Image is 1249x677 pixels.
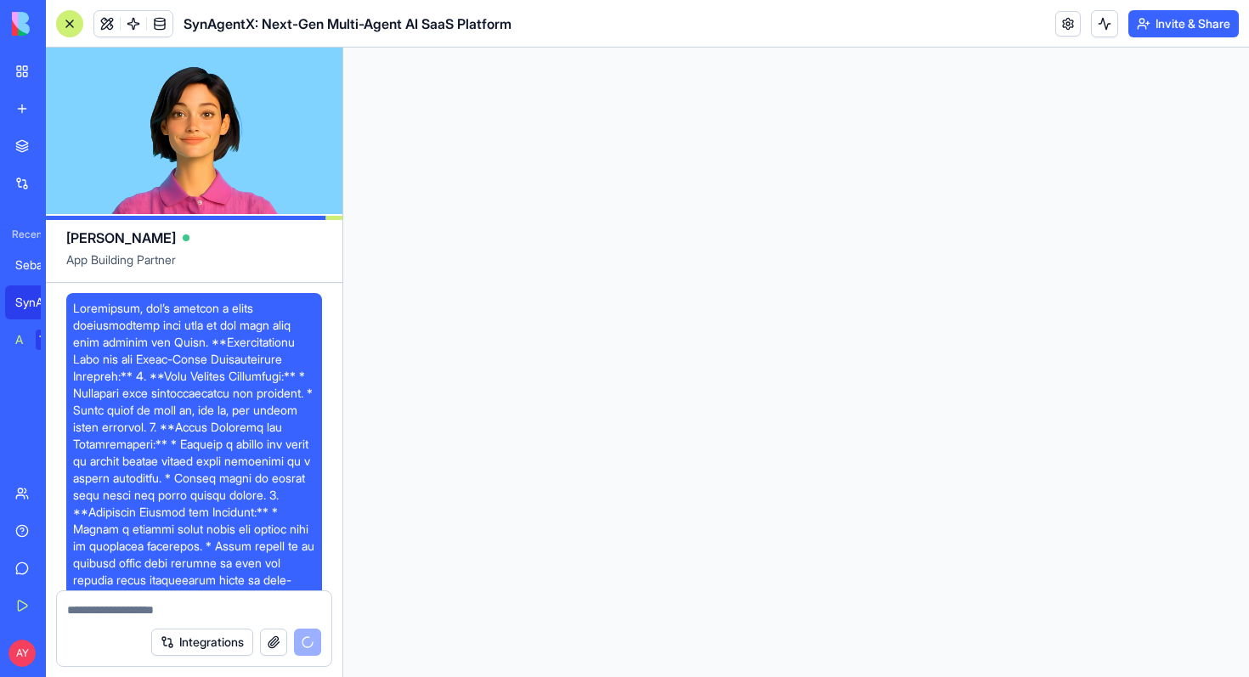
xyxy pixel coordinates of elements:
[5,248,73,282] a: Seba Trade Pro
[15,294,63,311] div: SynAgentX: Next-Gen Multi-Agent AI SaaS Platform
[5,323,73,357] a: AI Logo GeneratorTRY
[5,228,41,241] span: Recent
[15,331,24,348] div: AI Logo Generator
[5,285,73,319] a: SynAgentX: Next-Gen Multi-Agent AI SaaS Platform
[184,14,511,34] span: SynAgentX: Next-Gen Multi-Agent AI SaaS Platform
[151,629,253,656] button: Integrations
[66,228,176,248] span: [PERSON_NAME]
[36,330,63,350] div: TRY
[12,12,117,36] img: logo
[8,640,36,667] span: AY
[1128,10,1239,37] button: Invite & Share
[15,257,63,274] div: Seba Trade Pro
[66,251,322,282] span: App Building Partner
